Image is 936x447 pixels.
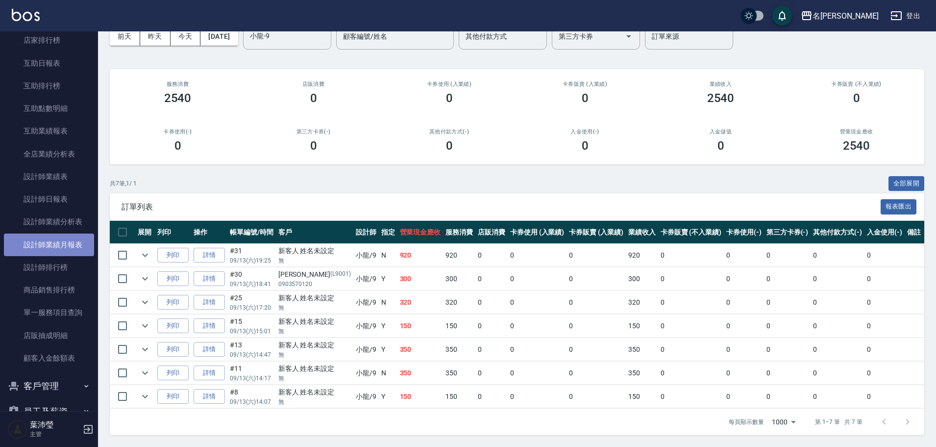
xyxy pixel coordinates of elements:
td: 300 [626,267,658,290]
p: 第 1–7 筆 共 7 筆 [815,418,862,426]
h5: 葉沛瑩 [30,420,80,430]
td: 0 [475,244,508,267]
td: Y [379,315,397,338]
a: 詳情 [194,248,225,263]
p: (L9001) [330,269,351,280]
a: 店家排行榜 [4,29,94,52]
button: 列印 [157,366,189,381]
button: 列印 [157,318,189,334]
td: 0 [811,244,864,267]
td: N [379,244,397,267]
h2: 第三方卡券(-) [257,129,369,135]
td: 150 [443,315,475,338]
td: 0 [764,385,811,408]
button: 報表匯出 [881,199,917,214]
a: 全店業績分析表 [4,143,94,165]
td: #15 [227,315,276,338]
h3: 服務消費 [122,81,234,87]
button: save [772,6,792,26]
td: 0 [658,315,724,338]
td: 0 [475,291,508,314]
td: 0 [811,291,864,314]
h2: 卡券使用(-) [122,129,234,135]
a: 互助日報表 [4,52,94,75]
th: 卡券使用 (入業績) [508,221,567,244]
div: 新客人 姓名未設定 [278,293,351,303]
td: 0 [475,267,508,290]
td: 小龍 /9 [353,338,379,361]
button: 列印 [157,342,189,357]
td: 0 [724,267,764,290]
th: 卡券販賣 (入業績) [567,221,626,244]
h3: 2540 [164,91,192,105]
h2: 卡券販賣 (入業績) [529,81,641,87]
th: 設計師 [353,221,379,244]
button: expand row [138,342,152,357]
td: 0 [864,291,905,314]
a: 顧客入金餘額表 [4,347,94,369]
h3: 2540 [707,91,735,105]
td: 300 [397,267,443,290]
th: 帳單編號/時間 [227,221,276,244]
th: 指定 [379,221,397,244]
td: 0 [811,338,864,361]
h3: 2540 [843,139,870,153]
td: 320 [626,291,658,314]
div: [PERSON_NAME] [278,269,351,280]
td: 0 [764,291,811,314]
p: 09/13 (六) 14:07 [230,397,273,406]
h2: 卡券販賣 (不入業績) [800,81,912,87]
a: 互助排行榜 [4,75,94,97]
td: 0 [658,267,724,290]
td: 0 [724,362,764,385]
td: 0 [724,385,764,408]
h3: 0 [717,139,724,153]
td: Y [379,385,397,408]
td: 0 [658,244,724,267]
td: 350 [626,338,658,361]
a: 詳情 [194,318,225,334]
h2: 卡券使用 (入業績) [393,81,505,87]
p: 共 7 筆, 1 / 1 [110,179,137,188]
td: 920 [443,244,475,267]
div: 新客人 姓名未設定 [278,387,351,397]
p: 09/13 (六) 14:47 [230,350,273,359]
td: 0 [864,244,905,267]
td: #11 [227,362,276,385]
td: 350 [397,362,443,385]
td: 小龍 /9 [353,267,379,290]
td: 300 [443,267,475,290]
td: 0 [508,362,567,385]
td: 0 [658,291,724,314]
td: #13 [227,338,276,361]
th: 業績收入 [626,221,658,244]
td: 0 [658,362,724,385]
td: 0 [724,244,764,267]
td: 0 [567,385,626,408]
a: 設計師業績表 [4,165,94,188]
a: 詳情 [194,271,225,287]
th: 備註 [905,221,923,244]
a: 設計師業績分析表 [4,210,94,233]
td: #8 [227,385,276,408]
td: 0 [764,267,811,290]
a: 互助點數明細 [4,97,94,120]
td: 150 [397,385,443,408]
p: 無 [278,256,351,265]
h2: 其他付款方式(-) [393,129,505,135]
td: 0 [567,338,626,361]
td: Y [379,267,397,290]
td: 小龍 /9 [353,244,379,267]
th: 操作 [191,221,227,244]
h3: 0 [310,139,317,153]
span: 訂單列表 [122,202,881,212]
td: 0 [475,385,508,408]
td: 0 [724,338,764,361]
td: 小龍 /9 [353,315,379,338]
td: 350 [443,362,475,385]
td: 0 [764,338,811,361]
button: expand row [138,389,152,404]
a: 單一服務項目查詢 [4,301,94,324]
h2: 業績收入 [665,81,777,87]
p: 無 [278,327,351,336]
